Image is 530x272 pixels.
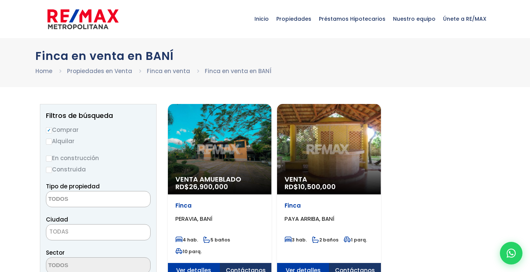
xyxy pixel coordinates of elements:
[46,226,150,237] span: TODAS
[175,182,228,191] span: RD$
[175,248,202,255] span: 10 parq.
[344,237,367,243] span: 1 parq.
[189,182,228,191] span: 26,900,000
[205,67,271,75] a: Finca en venta en BANÍ
[46,156,52,162] input: En construcción
[49,228,69,235] span: TODAS
[46,112,151,119] h2: Filtros de búsqueda
[46,136,151,146] label: Alquilar
[46,191,119,208] textarea: Search
[285,176,373,183] span: Venta
[312,237,338,243] span: 2 baños
[389,8,439,30] span: Nuestro equipo
[251,8,273,30] span: Inicio
[175,202,264,209] p: Finca
[46,182,100,190] span: Tipo de propiedad
[46,167,52,173] input: Construida
[298,182,336,191] span: 10,500,000
[46,125,151,134] label: Comprar
[46,153,151,163] label: En construcción
[47,8,119,31] img: remax-metropolitana-logo
[285,215,334,223] span: PAYA ARRIBA, BANÍ
[285,182,336,191] span: RD$
[175,237,198,243] span: 4 hab.
[273,8,315,30] span: Propiedades
[35,67,52,75] a: Home
[147,67,190,75] a: Finca en venta
[46,249,65,257] span: Sector
[175,176,264,183] span: Venta Amueblado
[46,215,68,223] span: Ciudad
[67,67,132,75] a: Propiedades en Venta
[439,8,490,30] span: Únete a RE/MAX
[315,8,389,30] span: Préstamos Hipotecarios
[285,202,373,209] p: Finca
[35,49,495,63] h1: Finca en venta en BANÍ
[46,165,151,174] label: Construida
[203,237,230,243] span: 5 baños
[46,127,52,133] input: Comprar
[46,224,151,240] span: TODAS
[46,139,52,145] input: Alquilar
[175,215,212,223] span: PERAVIA, BANÍ
[285,237,307,243] span: 3 hab.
